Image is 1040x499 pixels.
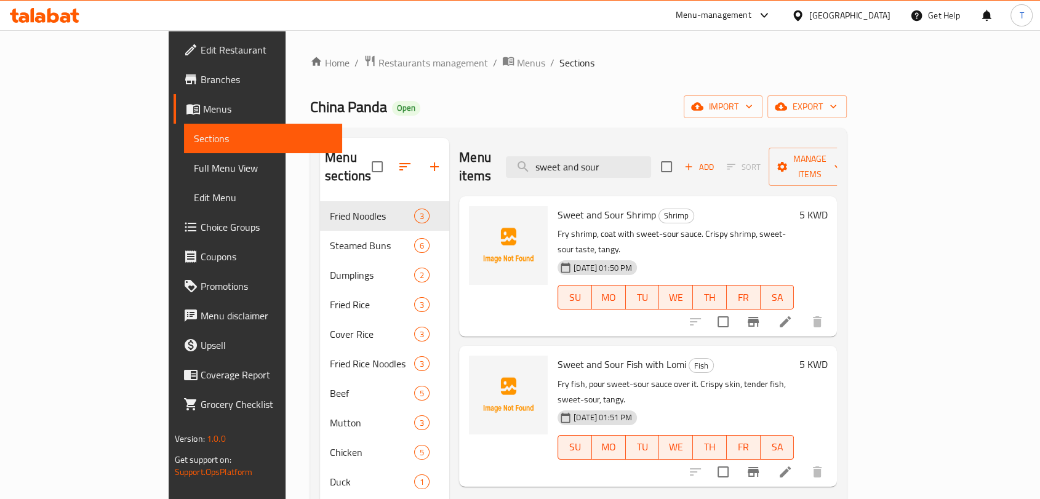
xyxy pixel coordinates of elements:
[392,103,420,113] span: Open
[766,289,790,306] span: SA
[679,158,719,177] span: Add item
[778,151,841,182] span: Manage items
[174,271,342,301] a: Promotions
[459,148,491,185] h2: Menu items
[420,152,449,182] button: Add section
[415,269,429,281] span: 2
[631,289,655,306] span: TU
[184,124,342,153] a: Sections
[207,431,226,447] span: 1.0.0
[330,386,414,401] span: Beef
[320,349,449,378] div: Fried Rice Noodles3
[364,154,390,180] span: Select all sections
[558,226,794,257] p: Fry shrimp, coat with sweet-sour sauce. Crispy shrimp, sweet-sour taste, tangy.
[569,412,637,423] span: [DATE] 01:51 PM
[802,307,832,337] button: delete
[201,279,332,293] span: Promotions
[698,289,722,306] span: TH
[414,327,430,341] div: items
[414,386,430,401] div: items
[558,435,592,460] button: SU
[761,435,794,460] button: SA
[626,435,660,460] button: TU
[766,438,790,456] span: SA
[174,301,342,330] a: Menu disclaimer
[767,95,847,118] button: export
[390,152,420,182] span: Sort sections
[330,268,414,282] div: Dumplings
[563,289,587,306] span: SU
[415,210,429,222] span: 3
[654,154,679,180] span: Select section
[550,55,554,70] li: /
[710,459,736,485] span: Select to update
[194,190,332,205] span: Edit Menu
[694,99,753,114] span: import
[201,367,332,382] span: Coverage Report
[802,457,832,487] button: delete
[175,431,205,447] span: Version:
[320,231,449,260] div: Steamed Buns6
[558,377,794,407] p: Fry fish, pour sweet-sour sauce over it. Crispy skin, tender fish, sweet-sour, tangy.
[175,464,253,480] a: Support.OpsPlatform
[174,35,342,65] a: Edit Restaurant
[174,360,342,389] a: Coverage Report
[727,435,761,460] button: FR
[415,329,429,340] span: 3
[320,201,449,231] div: Fried Noodles3
[320,378,449,408] div: Beef5
[415,417,429,429] span: 3
[469,356,548,434] img: Sweet and Sour Fish with Lomi
[732,289,756,306] span: FR
[320,408,449,437] div: Mutton3
[330,474,414,489] span: Duck
[778,465,793,479] a: Edit menu item
[719,158,769,177] span: Select section first
[320,437,449,467] div: Chicken5
[809,9,890,22] div: [GEOGRAPHIC_DATA]
[558,285,592,309] button: SU
[658,209,694,223] div: Shrimp
[415,299,429,311] span: 3
[194,131,332,146] span: Sections
[320,260,449,290] div: Dumplings2
[414,209,430,223] div: items
[414,268,430,282] div: items
[659,209,694,223] span: Shrimp
[664,438,688,456] span: WE
[330,209,414,223] div: Fried Noodles
[506,156,651,178] input: search
[693,285,727,309] button: TH
[414,356,430,371] div: items
[330,297,414,312] div: Fried Rice
[732,438,756,456] span: FR
[201,338,332,353] span: Upsell
[414,474,430,489] div: items
[676,8,751,23] div: Menu-management
[330,415,414,430] span: Mutton
[415,447,429,458] span: 5
[201,308,332,323] span: Menu disclaimer
[310,55,847,71] nav: breadcrumb
[174,65,342,94] a: Branches
[761,285,794,309] button: SA
[414,297,430,312] div: items
[659,435,693,460] button: WE
[330,445,414,460] div: Chicken
[659,285,693,309] button: WE
[378,55,488,70] span: Restaurants management
[693,435,727,460] button: TH
[626,285,660,309] button: TU
[174,330,342,360] a: Upsell
[201,249,332,264] span: Coupons
[558,355,686,373] span: Sweet and Sour Fish with Lomi
[559,55,594,70] span: Sections
[710,309,736,335] span: Select to update
[330,327,414,341] div: Cover Rice
[201,220,332,234] span: Choice Groups
[517,55,545,70] span: Menus
[184,153,342,183] a: Full Menu View
[414,445,430,460] div: items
